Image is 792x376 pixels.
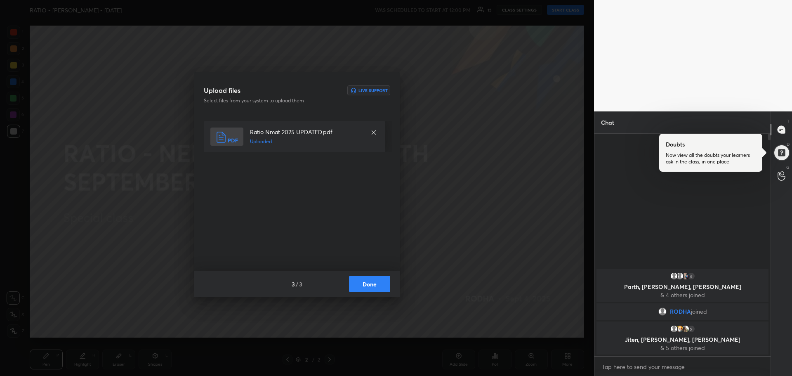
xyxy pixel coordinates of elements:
[670,272,678,280] img: default.png
[358,88,388,92] h6: Live Support
[601,292,764,298] p: & 4 others joined
[687,325,695,333] div: 5
[687,272,695,280] div: 4
[204,97,337,104] p: Select files from your system to upload them
[691,308,707,315] span: joined
[681,325,690,333] img: thumbnail.jpg
[786,164,790,170] p: G
[670,308,691,315] span: RODHA
[787,141,790,147] p: D
[676,272,684,280] img: default.png
[204,85,240,95] h3: Upload files
[250,138,362,145] h5: Uploaded
[292,280,295,289] h4: 3
[676,325,684,333] img: thumbnail.jpg
[594,267,771,356] div: grid
[670,325,678,333] img: default.png
[601,284,764,290] p: Parth, [PERSON_NAME], [PERSON_NAME]
[658,307,667,316] img: default.png
[601,336,764,343] p: Jiten, [PERSON_NAME], [PERSON_NAME]
[299,280,302,289] h4: 3
[296,280,298,289] h4: /
[601,345,764,351] p: & 5 others joined
[594,111,621,133] p: Chat
[349,276,390,292] button: Done
[787,118,790,124] p: T
[250,128,362,136] h4: Ratio Nmat 2025 UPDATED.pdf
[681,272,690,280] img: thumbnail.jpg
